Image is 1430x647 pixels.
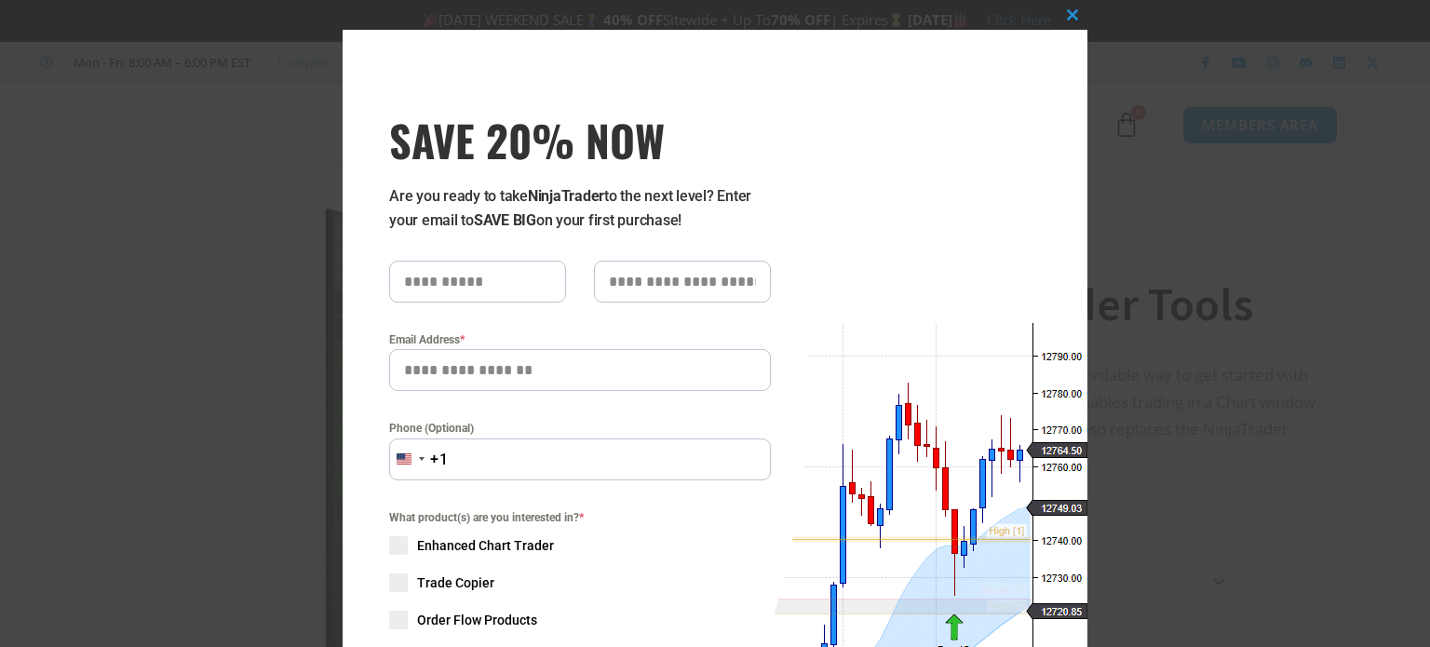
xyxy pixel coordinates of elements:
[389,611,771,629] label: Order Flow Products
[389,419,771,438] label: Phone (Optional)
[417,611,537,629] span: Order Flow Products
[417,536,554,555] span: Enhanced Chart Trader
[389,438,449,480] button: Selected country
[389,114,771,166] span: SAVE 20% NOW
[417,573,494,592] span: Trade Copier
[389,330,771,349] label: Email Address
[389,184,771,233] p: Are you ready to take to the next level? Enter your email to on your first purchase!
[389,508,771,527] span: What product(s) are you interested in?
[389,573,771,592] label: Trade Copier
[430,448,449,472] div: +1
[528,187,604,205] strong: NinjaTrader
[474,211,536,229] strong: SAVE BIG
[389,536,771,555] label: Enhanced Chart Trader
